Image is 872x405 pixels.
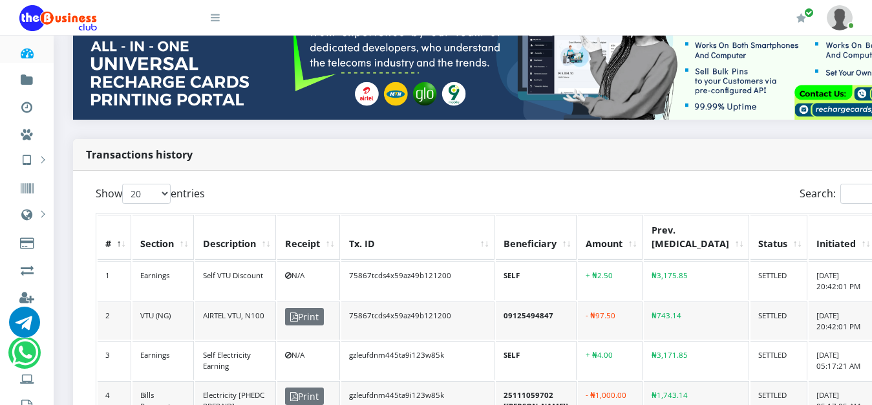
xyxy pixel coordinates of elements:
td: 1 [98,261,131,300]
th: #: activate to sort column descending [98,215,131,260]
td: SETTLED [750,261,807,300]
td: gzleufdnm445ta9i123w85k [341,341,494,380]
th: Beneficiary: activate to sort column ascending [496,215,577,260]
td: 09125494847 [496,301,577,340]
td: + ₦4.00 [578,341,643,380]
a: Transactions [10,89,44,120]
th: Prev. Bal: activate to sort column ascending [644,215,749,260]
img: User [827,5,853,30]
td: ₦3,175.85 [644,261,749,300]
a: Chat for support [12,347,38,368]
a: Fund wallet [10,62,44,93]
th: Status: activate to sort column ascending [750,215,807,260]
a: Dashboard [10,35,44,66]
td: 2 [98,301,131,340]
a: Cable TV, Electricity [10,225,44,256]
th: Receipt: activate to sort column ascending [277,215,340,260]
td: Earnings [133,341,194,380]
span: Print [285,388,324,405]
td: SELF [496,341,577,380]
td: Self Electricity Earning [195,341,276,380]
i: Renew/Upgrade Subscription [796,13,806,23]
select: Showentries [122,184,171,204]
a: Airtime -2- Cash [10,252,44,283]
th: Tx. ID: activate to sort column ascending [341,215,494,260]
td: ₦743.14 [644,301,749,340]
span: Renew/Upgrade Subscription [804,8,814,17]
td: SETTLED [750,301,807,340]
span: Print [285,308,324,325]
td: 75867tcds4x59az49b121200 [341,261,494,300]
td: 3 [98,341,131,380]
a: Register a Referral [10,279,44,311]
td: SELF [496,261,577,300]
td: ₦3,171.85 [644,341,749,380]
td: N/A [277,341,340,380]
td: SETTLED [750,341,807,380]
td: VTU (NG) [133,301,194,340]
td: 75867tcds4x59az49b121200 [341,301,494,340]
td: N/A [277,261,340,300]
td: - ₦97.50 [578,301,643,340]
img: Logo [19,5,97,31]
strong: Transactions history [86,148,193,162]
a: Print Recharge Cards [10,361,44,392]
td: + ₦2.50 [578,261,643,300]
label: Show entries [96,184,205,204]
a: Vouchers [10,171,44,202]
td: Self VTU Discount [195,261,276,300]
td: Earnings [133,261,194,300]
th: Amount: activate to sort column ascending [578,215,643,260]
th: Description: activate to sort column ascending [195,215,276,260]
a: Chat for support [9,316,40,338]
td: AIRTEL VTU, N100 [195,301,276,340]
a: VTU [10,142,44,175]
th: Section: activate to sort column ascending [133,215,194,260]
a: Miscellaneous Payments [10,116,44,148]
a: Data [10,197,44,229]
